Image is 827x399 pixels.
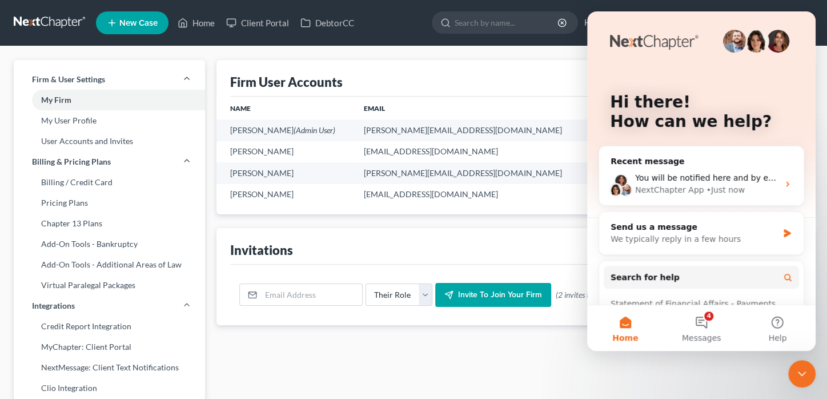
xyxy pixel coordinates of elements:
div: We typically reply in a few hours [23,222,191,234]
span: (Admin User) [294,125,335,135]
td: [EMAIL_ADDRESS][DOMAIN_NAME] [355,141,588,162]
button: Invite to join your firm [435,283,551,307]
td: [PERSON_NAME][EMAIL_ADDRESS][DOMAIN_NAME] [355,162,588,183]
a: Help [579,13,617,33]
td: [EMAIL_ADDRESS][DOMAIN_NAME] [355,184,588,205]
th: Name [216,97,355,119]
a: Chapter 13 Plans [14,213,205,234]
td: [PERSON_NAME] [216,162,355,183]
button: Search for help [17,254,212,277]
a: Add-On Tools - Additional Areas of Law [14,254,205,275]
iframe: Intercom live chat [587,11,816,351]
span: Integrations [32,300,75,312]
span: Home [25,322,51,330]
a: Add-On Tools - Bankruptcy [14,234,205,254]
span: New Case [119,19,158,27]
a: DebtorCC [295,13,359,33]
span: You will be notified here and by email ([PERSON_NAME][EMAIL_ADDRESS][DOMAIN_NAME]) [48,162,413,171]
span: Invite to join your firm [458,290,542,300]
div: Statement of Financial Affairs - Payments Made in the Last 90 days [17,282,212,315]
div: • Just now [119,173,157,185]
a: My User Profile [14,110,205,131]
a: Client Portal [220,13,295,33]
input: Search by name... [455,12,559,33]
div: Statement of Financial Affairs - Payments Made in the Last 90 days [23,286,191,310]
a: Credit Report Integration [14,316,205,337]
span: Billing & Pricing Plans [32,156,111,167]
div: Firm User Accounts [230,74,343,90]
a: Pricing Plans [14,193,205,213]
td: [PERSON_NAME] [216,119,355,141]
span: Search for help [23,260,93,272]
div: Send us a message [23,210,191,222]
a: Integrations [14,296,205,316]
input: Email Address [261,284,362,306]
iframe: Intercom live chat [788,360,816,388]
a: Billing / Credit Card [14,172,205,193]
span: Firm & User Settings [32,74,105,85]
div: NextChapter App [48,173,117,185]
a: MyChapter: Client Portal [14,337,205,357]
div: Invitations [230,242,293,258]
td: [PERSON_NAME] [216,184,355,205]
a: Virtual Paralegal Packages [14,275,205,296]
a: Billing & Pricing Plans [14,151,205,172]
td: [PERSON_NAME][EMAIL_ADDRESS][DOMAIN_NAME] [355,119,588,141]
td: [PERSON_NAME] [216,141,355,162]
span: Help [181,322,199,330]
button: Help [152,294,228,340]
a: Clio Integration [14,378,205,398]
th: Email [355,97,588,119]
a: Home [172,13,220,33]
span: Messages [95,322,134,330]
div: Send us a messageWe typically reply in a few hours [11,200,217,244]
span: (2 invites left) [556,289,599,301]
a: Firm & User Settings [14,69,205,90]
a: NextMessage: Client Text Notifications [14,357,205,378]
button: Messages [76,294,152,340]
a: User Accounts and Invites [14,131,205,151]
a: My Firm [14,90,205,110]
